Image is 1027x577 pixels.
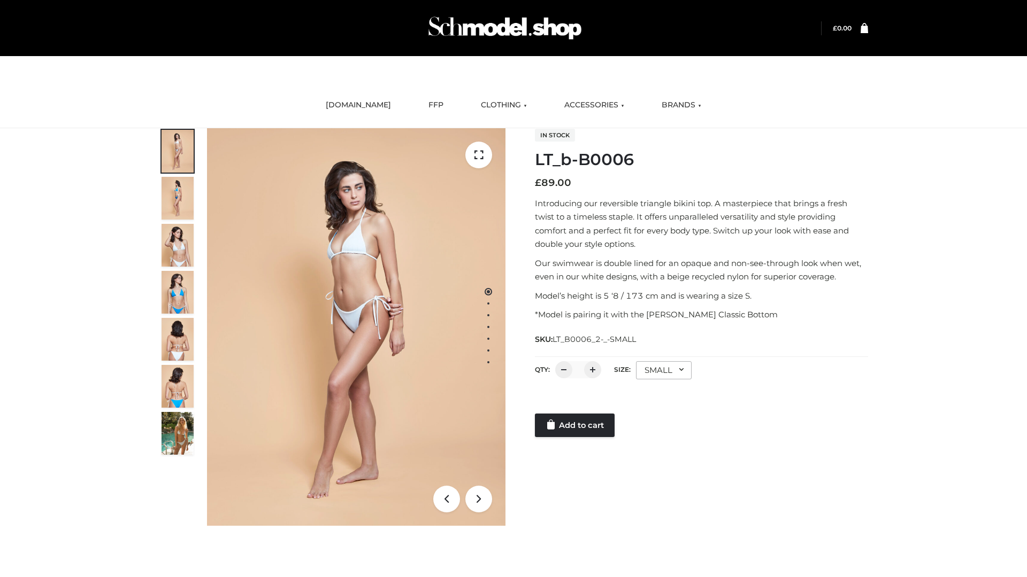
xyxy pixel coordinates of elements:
[162,224,194,267] img: ArielClassicBikiniTop_CloudNine_AzureSky_OW114ECO_3-scaled.jpg
[535,414,615,437] a: Add to cart
[833,24,852,32] bdi: 0.00
[535,177,541,189] span: £
[636,361,692,379] div: SMALL
[535,308,868,322] p: *Model is pairing it with the [PERSON_NAME] Classic Bottom
[553,334,636,344] span: LT_B0006_2-_-SMALL
[535,197,868,251] p: Introducing our reversible triangle bikini top. A masterpiece that brings a fresh twist to a time...
[654,93,709,117] a: BRANDS
[556,93,632,117] a: ACCESSORIES
[535,289,868,303] p: Model’s height is 5 ‘8 / 173 cm and is wearing a size S.
[535,129,575,142] span: In stock
[162,318,194,361] img: ArielClassicBikiniTop_CloudNine_AzureSky_OW114ECO_7-scaled.jpg
[207,128,505,526] img: ArielClassicBikiniTop_CloudNine_AzureSky_OW114ECO_1
[535,177,571,189] bdi: 89.00
[425,7,585,49] img: Schmodel Admin 964
[162,271,194,314] img: ArielClassicBikiniTop_CloudNine_AzureSky_OW114ECO_4-scaled.jpg
[318,93,399,117] a: [DOMAIN_NAME]
[535,365,550,373] label: QTY:
[473,93,535,117] a: CLOTHING
[162,177,194,220] img: ArielClassicBikiniTop_CloudNine_AzureSky_OW114ECO_2-scaled.jpg
[535,256,868,284] p: Our swimwear is double lined for an opaque and non-see-through look when wet, even in our white d...
[614,365,631,373] label: Size:
[162,412,194,455] img: Arieltop_CloudNine_AzureSky2.jpg
[162,130,194,173] img: ArielClassicBikiniTop_CloudNine_AzureSky_OW114ECO_1-scaled.jpg
[162,365,194,408] img: ArielClassicBikiniTop_CloudNine_AzureSky_OW114ECO_8-scaled.jpg
[833,24,837,32] span: £
[535,150,868,169] h1: LT_b-B0006
[833,24,852,32] a: £0.00
[420,93,451,117] a: FFP
[535,333,637,346] span: SKU:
